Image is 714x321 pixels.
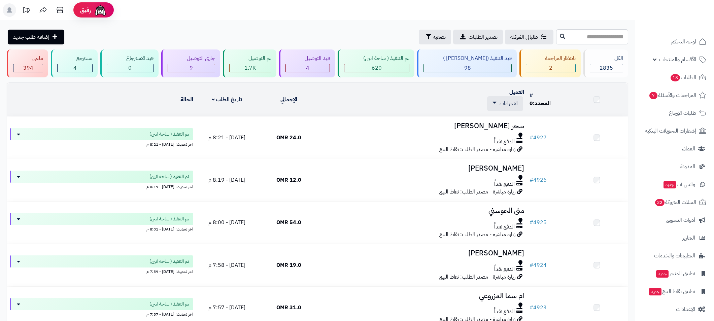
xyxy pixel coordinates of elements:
a: أدوات التسويق [639,212,710,228]
a: إشعارات التحويلات البنكية [639,123,710,139]
span: تطبيق نقاط البيع [648,287,695,296]
span: المراجعات والأسئلة [649,91,696,100]
span: 0 [128,64,132,72]
span: 24.0 OMR [276,134,301,142]
span: السلات المتروكة [654,198,696,207]
span: الإعدادات [676,305,695,314]
span: إشعارات التحويلات البنكية [645,126,696,136]
span: 12.0 OMR [276,176,301,184]
div: 0 [107,64,153,72]
span: جديد [656,270,669,278]
span: الدفع نقداً [494,138,515,146]
span: وآتس آب [663,180,695,189]
a: الاجراءات [492,100,518,108]
div: تم التوصيل [229,55,271,62]
span: # [530,134,533,142]
span: الدفع نقداً [494,223,515,231]
span: الدفع نقداً [494,180,515,188]
span: تم التنفيذ ( ساحة اتين) [149,131,189,138]
span: 31.0 OMR [276,304,301,312]
a: تم التوصيل 1.7K [222,49,278,77]
span: الدفع نقداً [494,265,515,273]
a: #4926 [530,176,547,184]
span: التقارير [682,233,695,243]
span: تم التنفيذ ( ساحة اتين) [149,216,189,222]
span: 2 [549,64,552,72]
a: السلات المتروكة22 [639,194,710,210]
span: 394 [23,64,33,72]
a: تم التنفيذ ( ساحة اتين) 620 [336,49,416,77]
button: تصفية [419,30,451,44]
span: تم التنفيذ ( ساحة اتين) [149,258,189,265]
a: المدونة [639,158,710,175]
span: جديد [664,181,676,188]
span: تصفية [433,33,446,41]
a: الإجمالي [280,96,297,104]
a: #4925 [530,218,547,226]
span: 2835 [600,64,613,72]
span: 0 [530,99,533,107]
a: المراجعات والأسئلة7 [639,87,710,103]
div: 1704 [230,64,271,72]
span: جديد [649,288,661,295]
span: الاجراءات [500,100,518,108]
a: العملاء [639,141,710,157]
span: الأقسام والمنتجات [659,55,696,64]
a: الإعدادات [639,301,710,317]
a: تطبيق نقاط البيعجديد [639,283,710,299]
a: تحديثات المنصة [18,3,35,19]
div: الكل [590,55,623,62]
span: 7 [649,92,657,99]
span: زيارة مباشرة - مصدر الطلب: نقاط البيع [439,145,515,153]
a: قيد الاسترجاع 0 [99,49,160,77]
div: قيد الاسترجاع [107,55,153,62]
span: زيارة مباشرة - مصدر الطلب: نقاط البيع [439,230,515,239]
span: [DATE] - 8:21 م [208,134,245,142]
div: اخر تحديث: [DATE] - 8:19 م [10,183,193,190]
a: ملغي 394 [5,49,49,77]
span: المدونة [680,162,695,171]
a: #4924 [530,261,547,269]
span: أدوات التسويق [666,215,695,225]
span: # [530,304,533,312]
span: تصدير الطلبات [469,33,498,41]
h3: ام سما المزروعي [323,292,524,300]
span: 620 [372,64,382,72]
span: # [530,218,533,226]
a: تاريخ الطلب [212,96,242,104]
div: جاري التوصيل [168,55,215,62]
a: الكل2835 [582,49,630,77]
span: زيارة مباشرة - مصدر الطلب: نقاط البيع [439,188,515,196]
a: تصدير الطلبات [453,30,503,44]
a: بانتظار المراجعة 2 [518,49,582,77]
span: # [530,176,533,184]
div: المحدد: [530,100,563,107]
div: مسترجع [57,55,93,62]
span: زيارة مباشرة - مصدر الطلب: نقاط البيع [439,273,515,281]
span: 1.7K [244,64,256,72]
a: التطبيقات والخدمات [639,248,710,264]
a: وآتس آبجديد [639,176,710,192]
div: 98 [424,64,511,72]
span: [DATE] - 8:19 م [208,176,245,184]
a: العميل [509,88,524,96]
h3: سحر [PERSON_NAME] [323,122,524,130]
a: تطبيق المتجرجديد [639,265,710,282]
a: لوحة التحكم [639,34,710,50]
div: قيد التنفيذ ([PERSON_NAME] ) [423,55,511,62]
a: التقارير [639,230,710,246]
a: طلباتي المُوكلة [505,30,553,44]
span: طلباتي المُوكلة [510,33,538,41]
a: #4927 [530,134,547,142]
div: تم التنفيذ ( ساحة اتين) [344,55,409,62]
a: قيد التنفيذ ([PERSON_NAME] ) 98 [416,49,518,77]
div: قيد التوصيل [285,55,330,62]
span: 4 [306,64,309,72]
span: 9 [190,64,193,72]
a: قيد التوصيل 4 [278,49,336,77]
span: لوحة التحكم [671,37,696,46]
img: logo-2.png [668,18,708,32]
h3: [PERSON_NAME] [323,165,524,172]
span: [DATE] - 8:00 م [208,218,245,226]
span: 4 [73,64,77,72]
